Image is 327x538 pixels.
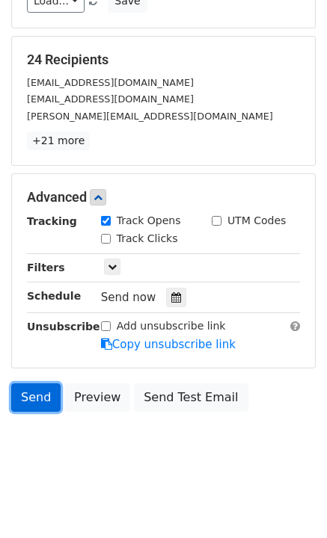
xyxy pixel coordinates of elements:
[101,291,156,304] span: Send now
[252,466,327,538] iframe: Chat Widget
[64,383,130,412] a: Preview
[27,111,273,122] small: [PERSON_NAME][EMAIL_ADDRESS][DOMAIN_NAME]
[227,213,286,229] label: UTM Codes
[134,383,248,412] a: Send Test Email
[27,52,300,68] h5: 24 Recipients
[117,213,181,229] label: Track Opens
[27,290,81,302] strong: Schedule
[101,338,236,351] a: Copy unsubscribe link
[27,189,300,205] h5: Advanced
[27,215,77,227] strong: Tracking
[27,93,194,105] small: [EMAIL_ADDRESS][DOMAIN_NAME]
[252,466,327,538] div: Tiện ích trò chuyện
[27,132,90,150] a: +21 more
[27,77,194,88] small: [EMAIL_ADDRESS][DOMAIN_NAME]
[117,318,226,334] label: Add unsubscribe link
[27,321,100,333] strong: Unsubscribe
[11,383,61,412] a: Send
[27,262,65,273] strong: Filters
[117,231,178,247] label: Track Clicks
